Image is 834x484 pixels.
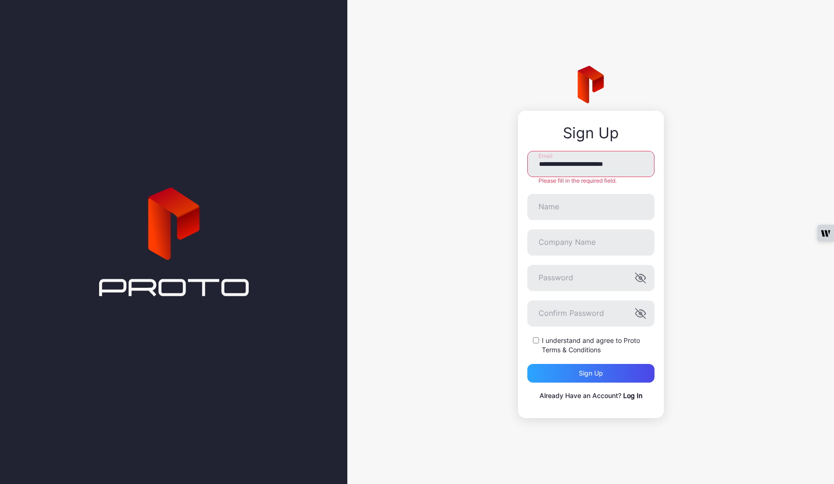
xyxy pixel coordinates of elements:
button: Password [635,272,646,284]
p: Already Have an Account? [527,390,654,401]
input: Company Name [527,229,654,256]
button: Confirm Password [635,308,646,319]
input: Password [527,265,654,291]
a: Log In [623,391,642,399]
div: Sign Up [527,125,654,142]
input: Confirm Password [527,300,654,327]
input: Email [527,151,654,177]
button: Sign up [527,364,654,383]
input: Name [527,194,654,220]
div: Sign up [579,370,603,377]
label: I understand and agree to [542,336,654,355]
div: Please fill in the required field. [527,177,654,185]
